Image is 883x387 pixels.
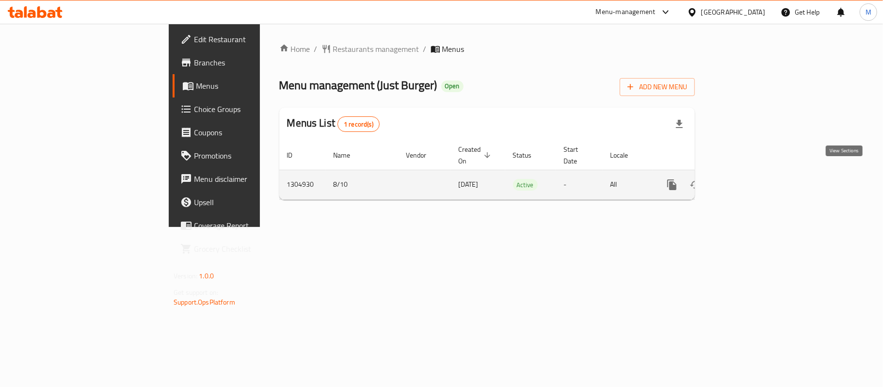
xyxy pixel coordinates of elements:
span: Vendor [406,149,439,161]
span: Menus [196,80,308,92]
li: / [423,43,427,55]
a: Support.OpsPlatform [174,296,235,308]
span: ID [287,149,305,161]
nav: breadcrumb [279,43,695,55]
td: 8/10 [326,170,399,199]
a: Branches [173,51,316,74]
span: Coverage Report [194,220,308,231]
span: Add New Menu [627,81,687,93]
div: Open [441,81,464,92]
span: 1.0.0 [199,270,214,282]
a: Upsell [173,191,316,214]
span: Active [513,179,538,191]
td: - [556,170,603,199]
button: Change Status [684,173,707,196]
button: Add New Menu [620,78,695,96]
a: Promotions [173,144,316,167]
span: Open [441,82,464,90]
span: [DATE] [459,178,479,191]
span: Edit Restaurant [194,33,308,45]
a: Choice Groups [173,97,316,121]
span: Name [334,149,363,161]
a: Menu disclaimer [173,167,316,191]
span: Promotions [194,150,308,161]
div: Menu-management [596,6,656,18]
button: more [660,173,684,196]
span: M [866,7,871,17]
span: Grocery Checklist [194,243,308,255]
span: 1 record(s) [338,120,379,129]
div: Export file [668,113,691,136]
span: Branches [194,57,308,68]
span: Status [513,149,545,161]
span: Get support on: [174,286,218,299]
span: Menu management ( Just Burger ) [279,74,437,96]
span: Coupons [194,127,308,138]
div: [GEOGRAPHIC_DATA] [701,7,765,17]
a: Grocery Checklist [173,237,316,260]
div: Total records count [337,116,380,132]
th: Actions [653,141,761,170]
a: Restaurants management [321,43,419,55]
span: Choice Groups [194,103,308,115]
span: Upsell [194,196,308,208]
h2: Menus List [287,116,380,132]
span: Menu disclaimer [194,173,308,185]
a: Coupons [173,121,316,144]
span: Version: [174,270,197,282]
a: Coverage Report [173,214,316,237]
table: enhanced table [279,141,761,200]
span: Locale [610,149,641,161]
a: Edit Restaurant [173,28,316,51]
span: Start Date [564,144,591,167]
span: Restaurants management [333,43,419,55]
a: Menus [173,74,316,97]
span: Menus [442,43,465,55]
span: Created On [459,144,494,167]
td: All [603,170,653,199]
